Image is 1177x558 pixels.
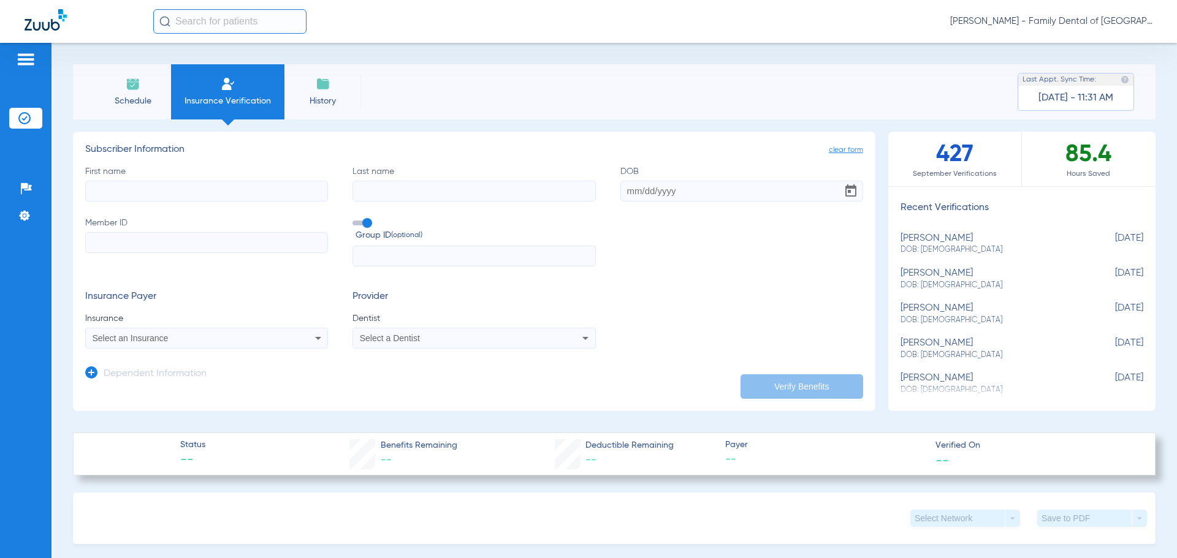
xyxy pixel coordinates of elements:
span: clear form [829,144,863,156]
div: [PERSON_NAME] [901,303,1082,325]
button: Verify Benefits [741,374,863,399]
input: First name [85,181,328,202]
h3: Provider [352,291,595,303]
span: Benefits Remaining [381,439,457,452]
span: [DATE] [1082,372,1143,395]
span: September Verifications [888,168,1021,180]
small: (optional) [391,229,422,242]
label: DOB [620,165,863,202]
span: History [294,95,352,107]
span: Payer [725,439,925,451]
img: Search Icon [159,16,170,27]
h3: Dependent Information [104,368,207,380]
span: Hours Saved [1022,168,1156,180]
span: [DATE] [1082,268,1143,290]
span: Insurance Verification [180,95,275,107]
img: hamburger-icon [16,52,36,67]
img: last sync help info [1121,75,1129,84]
label: Member ID [85,217,328,267]
span: Last Appt. Sync Time: [1023,74,1096,86]
div: [PERSON_NAME] [901,337,1082,360]
span: [PERSON_NAME] - Family Dental of [GEOGRAPHIC_DATA] [950,15,1152,28]
span: [DATE] [1082,337,1143,360]
span: -- [935,453,949,466]
input: Last name [352,181,595,202]
span: Group ID [356,229,595,242]
div: 85.4 [1022,132,1156,186]
span: Schedule [104,95,162,107]
button: Open calendar [839,179,863,203]
span: -- [585,454,596,466]
div: 427 [888,132,1022,186]
img: Manual Insurance Verification [221,77,235,91]
span: Status [180,439,205,451]
h3: Recent Verifications [888,202,1156,214]
span: DOB: [DEMOGRAPHIC_DATA] [901,280,1082,291]
span: DOB: [DEMOGRAPHIC_DATA] [901,244,1082,255]
img: History [316,77,330,91]
span: Insurance [85,312,328,325]
span: [DATE] - 11:31 AM [1038,92,1113,104]
div: [PERSON_NAME] [901,372,1082,395]
span: Verified On [935,439,1135,452]
label: First name [85,165,328,202]
span: Select a Dentist [360,333,420,343]
span: DOB: [DEMOGRAPHIC_DATA] [901,315,1082,326]
span: Select an Insurance [93,333,169,343]
img: Zuub Logo [25,9,67,31]
span: -- [381,454,392,466]
span: Deductible Remaining [585,439,674,452]
span: [DATE] [1082,233,1143,255]
span: DOB: [DEMOGRAPHIC_DATA] [901,350,1082,361]
span: -- [180,452,205,469]
h3: Insurance Payer [85,291,328,303]
span: Dentist [352,312,595,325]
div: [PERSON_NAME] [901,233,1082,255]
span: [DATE] [1082,303,1143,325]
label: Last name [352,165,595,202]
div: [PERSON_NAME] [901,268,1082,290]
span: -- [725,452,925,467]
input: DOBOpen calendar [620,181,863,202]
img: Schedule [126,77,140,91]
input: Search for patients [153,9,307,34]
h3: Subscriber Information [85,144,863,156]
input: Member ID [85,232,328,253]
